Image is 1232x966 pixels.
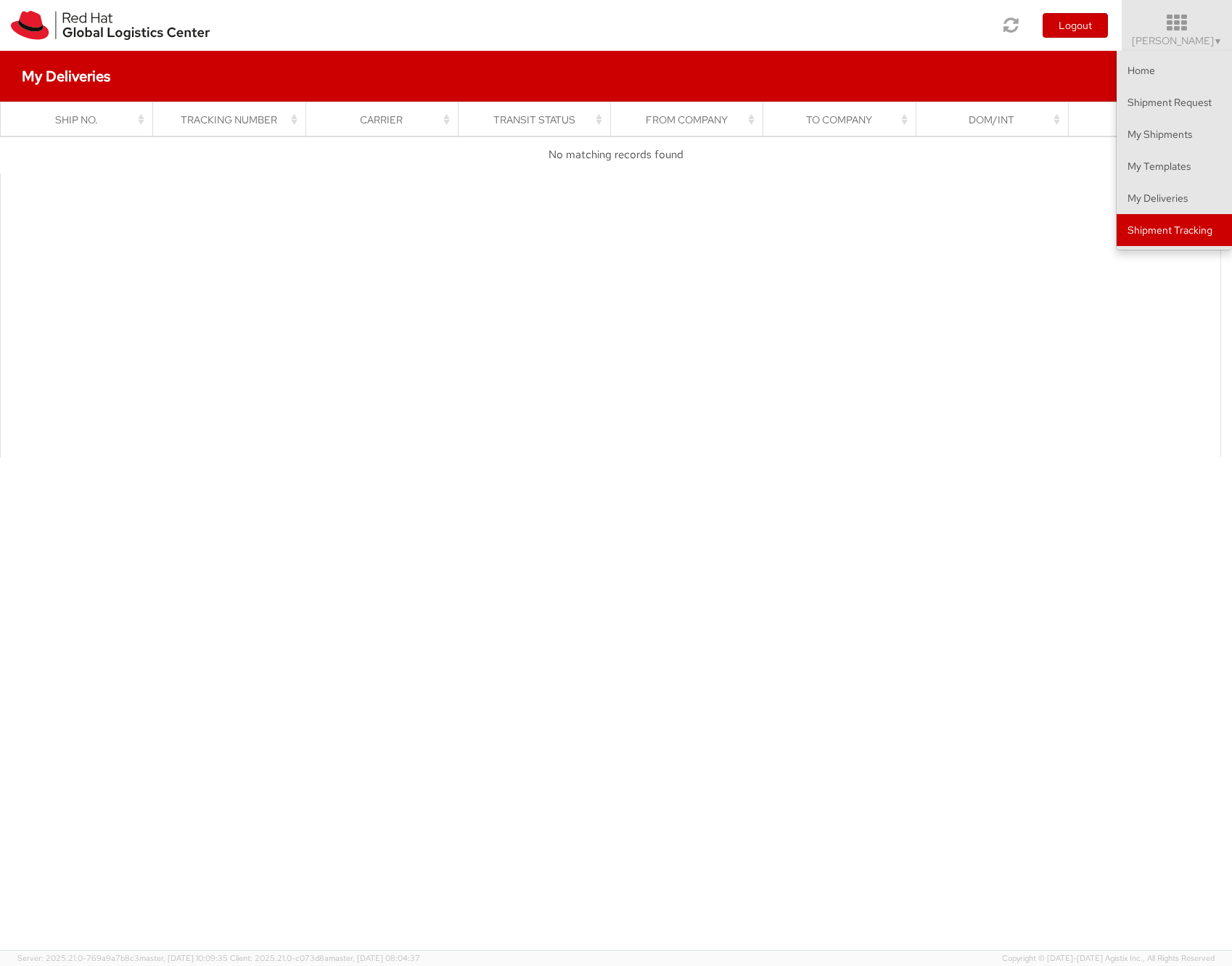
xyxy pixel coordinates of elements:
span: Server: 2025.21.0-769a9a7b8c3 [17,953,228,963]
button: Logout [1043,13,1108,38]
div: Carrier [319,112,453,127]
div: Ship No. [14,112,149,127]
a: Home [1117,54,1232,86]
span: [PERSON_NAME] [1132,34,1223,47]
a: My Deliveries [1117,182,1232,214]
h4: My Deliveries [22,68,110,84]
a: My Templates [1117,150,1232,182]
a: Shipment Request [1117,86,1232,118]
img: rh-logistics-00dfa346123c4ec078e1.svg [11,11,210,40]
a: Shipment Tracking [1117,214,1232,246]
span: master, [DATE] 08:04:37 [329,953,420,963]
span: ▼ [1214,36,1223,47]
div: To Company [776,112,911,127]
div: Transit Status [471,112,606,127]
a: My Shipments [1117,118,1232,150]
span: master, [DATE] 10:09:35 [139,953,228,963]
span: Client: 2025.21.0-c073d8a [230,953,420,963]
div: Dom/Int [929,112,1064,127]
div: Ship Date [1081,112,1216,127]
span: Copyright © [DATE]-[DATE] Agistix Inc., All Rights Reserved [1002,953,1215,965]
div: Tracking Number [166,112,301,127]
div: From Company [624,112,759,127]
